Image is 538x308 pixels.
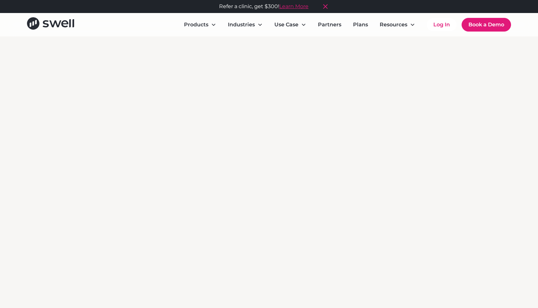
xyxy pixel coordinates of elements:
[69,209,104,217] div: Watch Video
[380,21,407,29] div: Resources
[313,18,347,31] a: Partners
[243,245,477,253] p: Automated review invites and reputation monitoring
[274,21,298,29] div: Use Case
[427,18,456,31] a: Log In
[61,171,237,197] p: Swell helps multi-location healthcare orgs roll out and monitor feedback programs that improve em...
[348,18,373,31] a: Plans
[219,3,308,10] div: Refer a clinic, get $300!
[61,205,124,221] a: Watch Video
[279,3,308,9] a: Learn More
[61,126,237,163] h2: Turnkey Solutions for Healthcare Feedback
[462,18,511,32] a: Book a Demo
[184,21,208,29] div: Products
[228,21,255,29] div: Industries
